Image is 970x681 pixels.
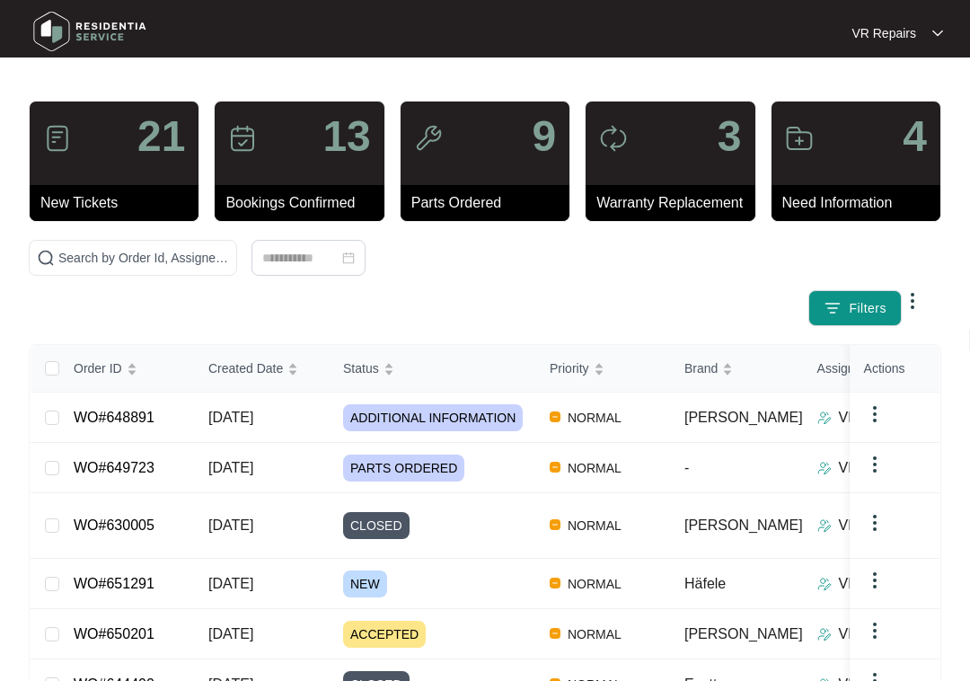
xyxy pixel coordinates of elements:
p: Parts Ordered [411,192,569,214]
p: 21 [137,115,185,158]
p: Need Information [782,192,940,214]
p: Bookings Confirmed [225,192,384,214]
img: icon [599,124,628,153]
p: VR Repairs [839,624,913,645]
span: NORMAL [560,515,629,536]
img: dropdown arrow [864,512,886,534]
img: Vercel Logo [550,628,560,639]
span: [DATE] [208,410,253,425]
img: dropdown arrow [864,620,886,641]
img: Vercel Logo [550,462,560,473]
p: 9 [532,115,556,158]
p: 13 [322,115,370,158]
th: Status [329,345,535,393]
a: WO#648891 [74,410,154,425]
p: VR Repairs [839,515,913,536]
img: Vercel Logo [550,578,560,588]
p: Warranty Replacement [596,192,754,214]
img: dropdown arrow [932,29,943,38]
span: [PERSON_NAME] [684,410,803,425]
img: Assigner Icon [817,577,832,591]
th: Brand [670,345,803,393]
span: Order ID [74,358,122,378]
span: CLOSED [343,512,410,539]
span: [DATE] [208,576,253,591]
span: ADDITIONAL INFORMATION [343,404,523,431]
input: Search by Order Id, Assignee Name, Customer Name, Brand and Model [58,248,229,268]
img: Assigner Icon [817,411,832,425]
img: Assigner Icon [817,518,832,533]
img: residentia service logo [27,4,153,58]
img: icon [43,124,72,153]
img: Assigner Icon [817,627,832,641]
img: icon [228,124,257,153]
th: Created Date [194,345,329,393]
img: Vercel Logo [550,411,560,422]
p: VR Repairs [839,573,913,595]
button: filter iconFilters [808,290,902,326]
span: [DATE] [208,460,253,475]
p: 3 [718,115,742,158]
p: VR Repairs [851,24,916,42]
img: dropdown arrow [902,290,923,312]
img: dropdown arrow [864,454,886,475]
span: NORMAL [560,457,629,479]
span: Brand [684,358,718,378]
span: Created Date [208,358,283,378]
span: [PERSON_NAME] [684,517,803,533]
img: filter icon [824,299,842,317]
span: Filters [849,299,886,318]
p: VR Repairs [839,407,913,429]
img: icon [785,124,814,153]
a: WO#651291 [74,576,154,591]
img: icon [414,124,443,153]
span: PARTS ORDERED [343,455,464,482]
span: [PERSON_NAME] [684,626,803,641]
span: Status [343,358,379,378]
th: Priority [535,345,670,393]
img: dropdown arrow [864,403,886,425]
img: dropdown arrow [864,570,886,591]
p: New Tickets [40,192,198,214]
span: Häfele [684,576,726,591]
a: WO#630005 [74,517,154,533]
span: - [684,460,689,475]
span: [DATE] [208,517,253,533]
span: NORMAL [560,407,629,429]
p: 4 [903,115,927,158]
span: NEW [343,570,387,597]
p: VR Repairs [839,457,913,479]
a: WO#649723 [74,460,154,475]
span: Priority [550,358,589,378]
span: Assignee [817,358,869,378]
th: Order ID [59,345,194,393]
img: Assigner Icon [817,461,832,475]
img: search-icon [37,249,55,267]
a: WO#650201 [74,626,154,641]
span: ACCEPTED [343,621,426,648]
th: Actions [850,345,939,393]
span: [DATE] [208,626,253,641]
span: NORMAL [560,573,629,595]
span: NORMAL [560,624,629,645]
img: Vercel Logo [550,519,560,530]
